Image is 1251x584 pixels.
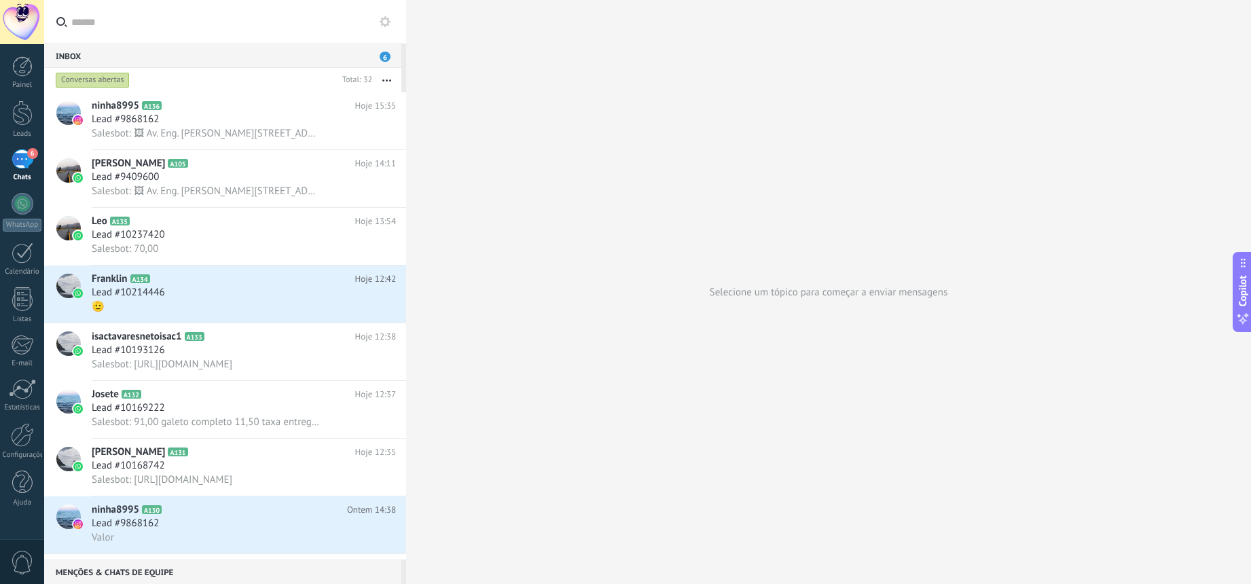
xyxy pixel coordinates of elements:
[35,35,194,46] div: [PERSON_NAME]: [DOMAIN_NAME]
[44,496,406,553] a: avatariconninha8995A130Ontem 14:38Lead #9868162Valor
[92,531,114,544] span: Valor
[73,519,83,529] img: icon
[92,99,139,113] span: ninha8995
[3,451,42,460] div: Configurações
[73,173,83,183] img: icon
[92,445,165,459] span: [PERSON_NAME]
[92,503,139,517] span: ninha8995
[143,79,154,90] img: tab_keywords_by_traffic_grey.svg
[130,274,150,283] span: A134
[92,300,105,313] span: 🫡
[92,127,321,140] span: Salesbot: 🖼 Av. Eng. [PERSON_NAME][STREET_ADDRESS] [URL][DOMAIN_NAME]..
[158,80,218,89] div: Palavras-chave
[44,439,406,496] a: avataricon[PERSON_NAME]A131Hoje 12:35Lead #10168742Salesbot: [URL][DOMAIN_NAME]
[355,272,396,286] span: Hoje 12:42
[92,416,321,428] span: Salesbot: 91,00 galeto completo 11,50 taxa entrega Setúbal ------------------------------------- ...
[92,517,159,530] span: Lead #9868162
[73,404,83,414] img: icon
[168,159,187,168] span: A105
[56,79,67,90] img: tab_domain_overview_orange.svg
[92,185,321,198] span: Salesbot: 🖼 Av. Eng. [PERSON_NAME][STREET_ADDRESS] [URL][DOMAIN_NAME]..
[56,72,130,88] div: Conversas abertas
[22,35,33,46] img: website_grey.svg
[92,401,165,415] span: Lead #10169222
[3,403,42,412] div: Estatísticas
[44,150,406,207] a: avataricon[PERSON_NAME]A105Hoje 14:11Lead #9409600Salesbot: 🖼 Av. Eng. [PERSON_NAME][STREET_ADDRE...
[92,344,165,357] span: Lead #10193126
[92,272,128,286] span: Franklin
[355,445,396,459] span: Hoje 12:35
[142,505,162,514] span: A130
[73,462,83,471] img: icon
[44,560,401,584] div: Menções & Chats de equipe
[92,286,165,299] span: Lead #10214446
[3,130,42,139] div: Leads
[44,266,406,323] a: avatariconFranklinA134Hoje 12:42Lead #10214446🫡
[92,228,165,242] span: Lead #10237420
[92,157,165,170] span: [PERSON_NAME]
[355,330,396,344] span: Hoje 12:38
[27,148,38,159] span: 6
[3,219,41,232] div: WhatsApp
[1236,276,1250,307] span: Copilot
[3,498,42,507] div: Ajuda
[92,242,158,255] span: Salesbot: 70,00
[73,231,83,240] img: icon
[355,388,396,401] span: Hoje 12:37
[3,268,42,276] div: Calendário
[3,315,42,324] div: Listas
[380,52,391,62] span: 6
[355,157,396,170] span: Hoje 14:11
[92,459,165,473] span: Lead #10168742
[185,332,204,341] span: A133
[44,92,406,149] a: avatariconninha8995A136Hoje 15:35Lead #9868162Salesbot: 🖼 Av. Eng. [PERSON_NAME][STREET_ADDRESS] ...
[44,381,406,438] a: avatariconJoseteA132Hoje 12:37Lead #10169222Salesbot: 91,00 galeto completo 11,50 taxa entrega Se...
[92,388,119,401] span: Josete
[92,473,232,486] span: Salesbot: [URL][DOMAIN_NAME]
[92,170,159,184] span: Lead #9409600
[92,113,159,126] span: Lead #9868162
[73,346,83,356] img: icon
[71,80,104,89] div: Domínio
[347,503,396,517] span: Ontem 14:38
[337,73,372,87] div: Total: 32
[142,101,162,110] span: A136
[92,215,107,228] span: Leo
[168,448,187,456] span: A131
[44,323,406,380] a: avatariconisactavaresnetoisac1A133Hoje 12:38Lead #10193126Salesbot: [URL][DOMAIN_NAME]
[38,22,67,33] div: v 4.0.25
[110,217,130,225] span: A135
[355,215,396,228] span: Hoje 13:54
[3,81,42,90] div: Painel
[3,173,42,182] div: Chats
[73,115,83,125] img: icon
[44,43,401,68] div: Inbox
[3,359,42,368] div: E-mail
[92,358,232,371] span: Salesbot: [URL][DOMAIN_NAME]
[372,68,401,92] button: Mais
[355,99,396,113] span: Hoje 15:35
[122,390,141,399] span: A132
[22,22,33,33] img: logo_orange.svg
[92,330,182,344] span: isactavaresnetoisac1
[73,289,83,298] img: icon
[44,208,406,265] a: avatariconLeoA135Hoje 13:54Lead #10237420Salesbot: 70,00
